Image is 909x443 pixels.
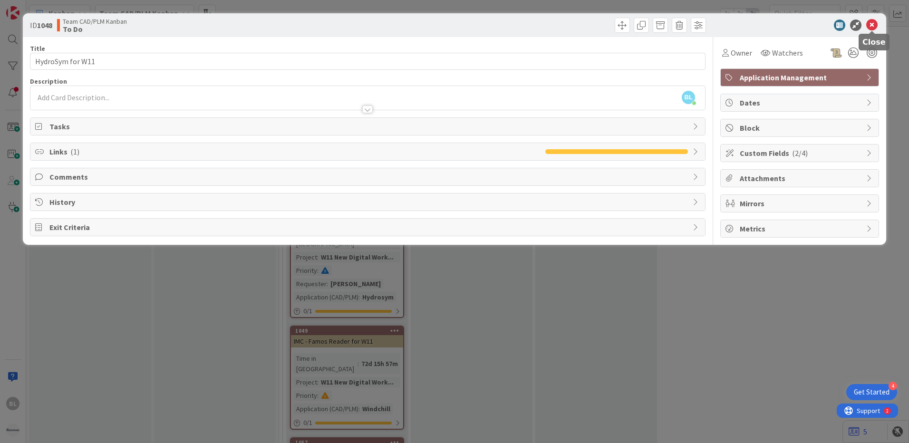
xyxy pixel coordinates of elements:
span: BL [682,91,695,104]
span: Support [20,1,43,13]
span: Tasks [49,121,688,132]
span: History [49,196,688,208]
span: Metrics [740,223,861,234]
span: ID [30,19,52,31]
span: Custom Fields [740,147,861,159]
span: Dates [740,97,861,108]
span: Team CAD/PLM Kanban [63,18,127,25]
span: Application Management [740,72,861,83]
span: Owner [731,47,752,58]
span: Links [49,146,541,157]
label: Title [30,44,45,53]
div: 4 [889,382,897,390]
span: ( 1 ) [70,147,79,156]
input: type card name here... [30,53,706,70]
span: ( 2/4 ) [792,148,808,158]
div: 2 [49,4,52,11]
h5: Close [862,38,886,47]
span: Block [740,122,861,134]
b: 1048 [37,20,52,30]
span: Comments [49,171,688,183]
span: Description [30,77,67,86]
div: Get Started [854,387,890,397]
span: Mirrors [740,198,861,209]
span: Watchers [772,47,803,58]
span: Exit Criteria [49,221,688,233]
b: To Do [63,25,127,33]
div: Open Get Started checklist, remaining modules: 4 [846,384,897,400]
span: Attachments [740,173,861,184]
